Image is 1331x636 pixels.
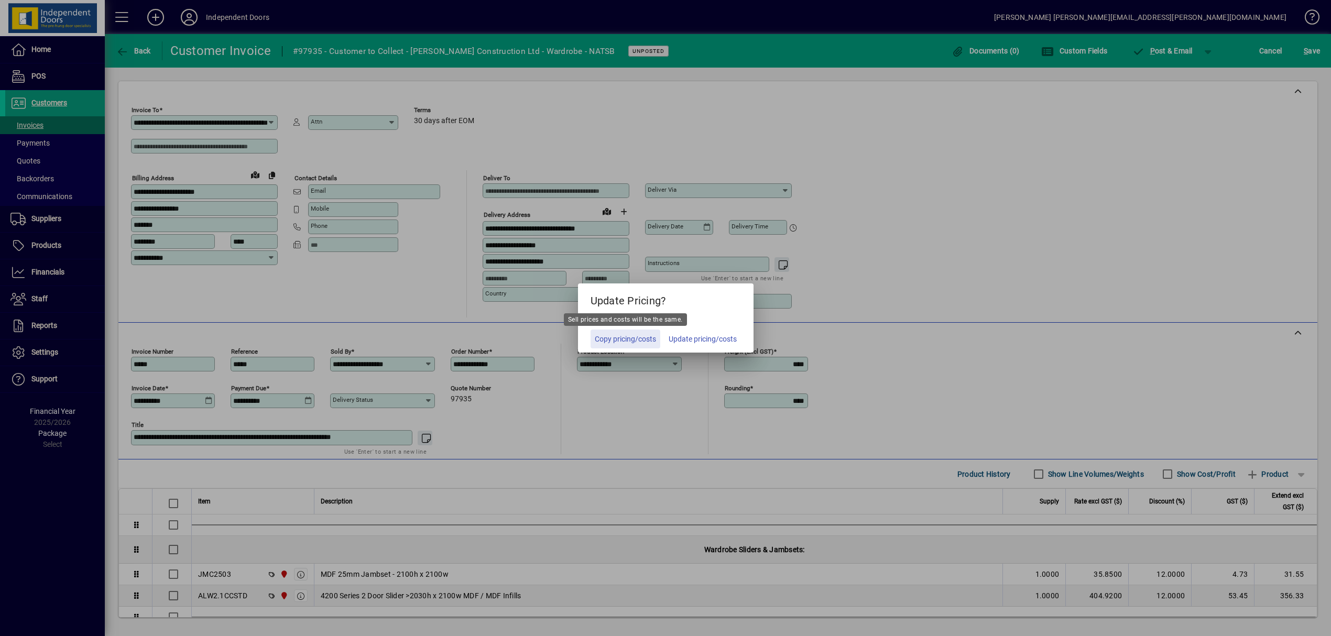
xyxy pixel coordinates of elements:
[591,330,660,348] button: Copy pricing/costs
[578,283,754,314] h5: Update Pricing?
[664,330,741,348] button: Update pricing/costs
[564,313,687,326] div: Sell prices and costs will be the same.
[669,334,737,345] span: Update pricing/costs
[595,334,656,345] span: Copy pricing/costs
